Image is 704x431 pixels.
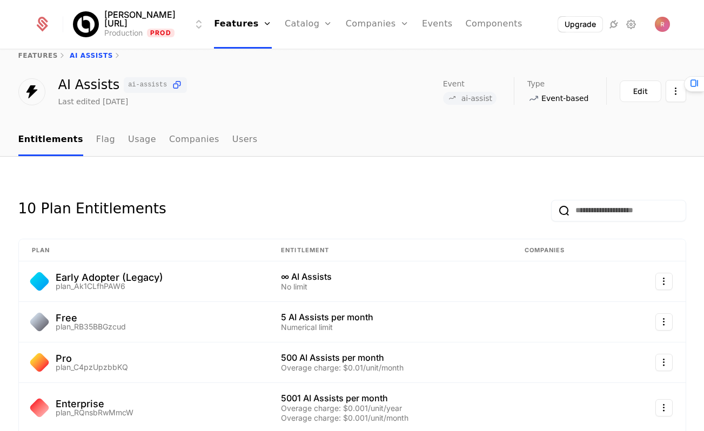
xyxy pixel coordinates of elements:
button: Edit [620,80,661,102]
button: Select action [655,273,673,290]
a: Integrations [607,18,620,31]
button: Select action [655,399,673,416]
th: Entitlement [268,239,512,262]
th: Plan [19,239,269,262]
span: Type [527,80,545,87]
a: Companies [169,124,219,156]
span: Event [443,80,465,87]
div: 5 AI Assists per month [281,313,499,321]
a: Settings [625,18,638,31]
span: Event-based [541,93,588,104]
img: Ryan [655,17,670,32]
ul: Choose Sub Page [18,124,258,156]
div: Pro [56,354,128,363]
img: Billy.ai [73,11,99,37]
th: Companies [512,239,617,262]
div: Overage charge: $0.001/unit/month [281,414,499,422]
div: 500 AI Assists per month [281,353,499,362]
div: Early Adopter (Legacy) [56,273,163,282]
nav: Main [18,124,686,156]
button: Upgrade [558,17,602,32]
div: 10 Plan Entitlements [18,200,166,221]
a: features [18,52,58,59]
button: Select environment [76,10,205,38]
div: 5001 AI Assists per month [281,394,499,402]
div: Free [56,313,126,323]
span: [PERSON_NAME][URL] [104,10,182,28]
span: Prod [147,29,175,37]
div: AI Assists [58,77,187,93]
span: ai-assists [128,82,167,88]
div: plan_Ak1CLfhPAW6 [56,282,163,290]
div: ∞ AI Assists [281,272,499,281]
a: Users [232,124,258,156]
a: Usage [128,124,156,156]
button: Open user button [655,17,670,32]
div: plan_C4pzUpzbbKQ [56,363,128,371]
div: Overage charge: $0.001/unit/year [281,405,499,412]
div: Enterprise [56,399,133,409]
span: ai-assist [461,94,492,103]
div: Last edited [DATE] [58,96,129,107]
a: Flag [96,124,115,156]
div: Overage charge: $0.01/unit/month [281,364,499,372]
div: plan_RQnsbRwMmcW [56,409,133,416]
div: Edit [633,86,648,97]
div: No limit [281,283,499,291]
div: Production [104,28,143,38]
a: Entitlements [18,124,83,156]
button: Select action [655,354,673,371]
button: Select action [655,313,673,331]
div: plan_RB35BBGzcud [56,323,126,331]
button: Select action [666,80,686,102]
div: Numerical limit [281,324,499,331]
